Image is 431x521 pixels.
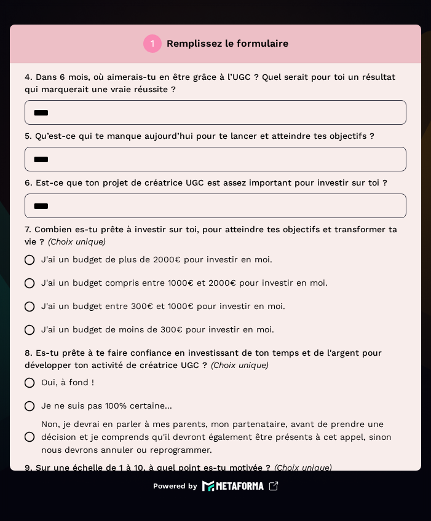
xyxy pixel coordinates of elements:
span: (Choix unique) [211,360,269,370]
label: J'ai un budget de moins de 300€ pour investir en moi. [18,318,406,342]
span: 7. Combien es-tu prête à investir sur toi, pour atteindre tes objectifs et transformer ta vie ? [25,224,400,246]
span: (Choix unique) [274,463,332,472]
label: Je ne suis pas 100% certaine... [18,394,406,418]
label: Non, je devrai en parler à mes parents, mon partenataire, avant de prendre une décision et je com... [18,418,406,456]
a: Powered by [153,480,279,492]
label: J'ai un budget entre 300€ et 1000€ pour investir en moi. [18,295,406,318]
div: 1 [151,39,154,49]
p: Powered by [153,481,197,491]
label: Oui, à fond ! [18,371,406,394]
p: Remplissez le formulaire [167,36,288,51]
span: 6. Est-ce que ton projet de créatrice UGC est assez important pour investir sur toi ? [25,178,387,187]
span: (Choix unique) [48,237,106,246]
span: 9. Sur une échelle de 1 à 10, à quel point es-tu motivée ? [25,463,271,472]
label: J'ai un budget de plus de 2000€ pour investir en moi. [18,248,406,272]
span: 8. Es-tu prête à te faire confiance en investissant de ton temps et de l'argent pour développer t... [25,348,385,370]
span: 4. Dans 6 mois, où aimerais-tu en être grâce à l’UGC ? Quel serait pour toi un résultat qui marqu... [25,72,398,94]
span: 5. Qu’est-ce qui te manque aujourd’hui pour te lancer et atteindre tes objectifs ? [25,131,374,141]
label: J'ai un budget compris entre 1000€ et 2000€ pour investir en moi. [18,272,406,295]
